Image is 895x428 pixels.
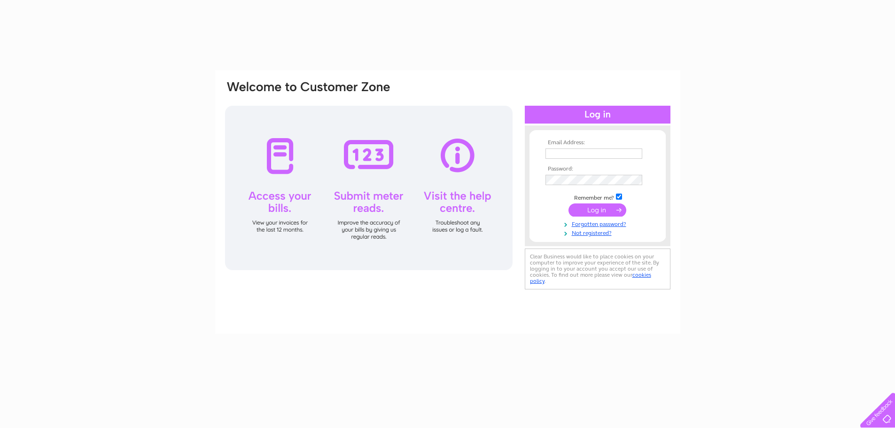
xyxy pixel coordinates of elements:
div: Clear Business would like to place cookies on your computer to improve your experience of the sit... [525,249,670,289]
a: cookies policy [530,272,651,284]
th: Password: [543,166,652,172]
td: Remember me? [543,192,652,202]
input: Submit [568,203,626,217]
a: Not registered? [545,228,652,237]
th: Email Address: [543,140,652,146]
a: Forgotten password? [545,219,652,228]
